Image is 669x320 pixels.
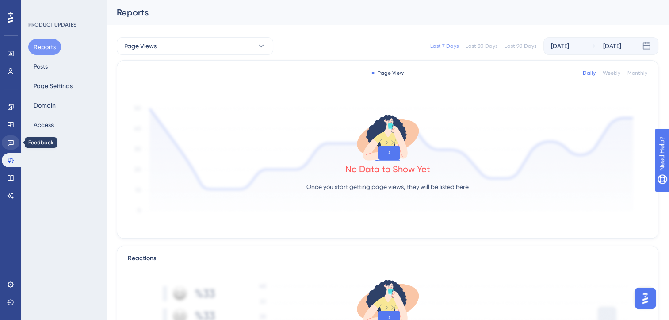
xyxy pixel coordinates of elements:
[28,21,76,28] div: PRODUCT UPDATES
[28,58,53,74] button: Posts
[128,253,647,264] div: Reactions
[583,69,596,77] div: Daily
[117,6,636,19] div: Reports
[603,69,620,77] div: Weekly
[28,97,61,113] button: Domain
[505,42,536,50] div: Last 90 Days
[632,285,658,312] iframe: UserGuiding AI Assistant Launcher
[124,41,157,51] span: Page Views
[28,117,59,133] button: Access
[627,69,647,77] div: Monthly
[306,181,469,192] p: Once you start getting page views, they will be listed here
[603,41,621,51] div: [DATE]
[21,2,55,13] span: Need Help?
[28,39,61,55] button: Reports
[117,37,273,55] button: Page Views
[345,163,430,175] div: No Data to Show Yet
[28,78,78,94] button: Page Settings
[430,42,459,50] div: Last 7 Days
[551,41,569,51] div: [DATE]
[371,69,404,77] div: Page View
[466,42,497,50] div: Last 30 Days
